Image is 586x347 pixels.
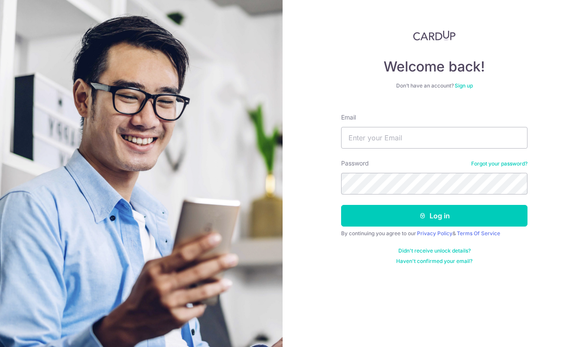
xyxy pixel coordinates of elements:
[455,82,473,89] a: Sign up
[341,205,527,227] button: Log in
[457,230,500,237] a: Terms Of Service
[417,230,453,237] a: Privacy Policy
[341,127,527,149] input: Enter your Email
[396,258,472,265] a: Haven't confirmed your email?
[341,230,527,237] div: By continuing you agree to our &
[413,30,456,41] img: CardUp Logo
[341,82,527,89] div: Don’t have an account?
[341,159,369,168] label: Password
[471,160,527,167] a: Forgot your password?
[341,113,356,122] label: Email
[341,58,527,75] h4: Welcome back!
[398,247,471,254] a: Didn't receive unlock details?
